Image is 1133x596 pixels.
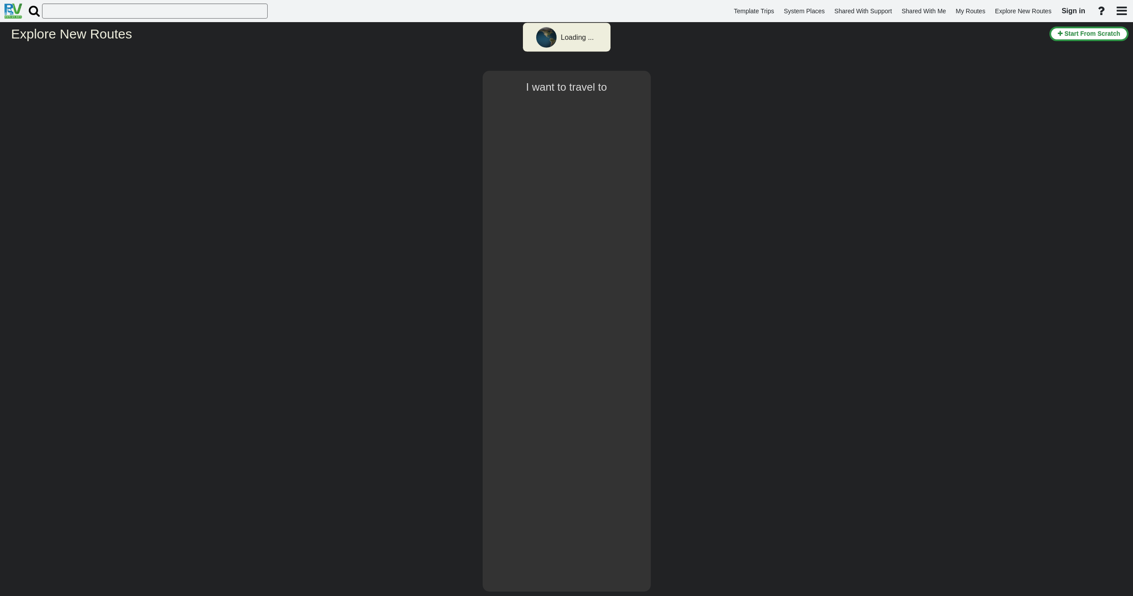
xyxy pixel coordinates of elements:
[991,3,1056,20] a: Explore New Routes
[956,8,985,15] span: My Routes
[561,33,594,43] div: Loading ...
[780,3,829,20] a: System Places
[834,8,892,15] span: Shared With Support
[526,81,607,93] span: I want to travel to
[995,8,1052,15] span: Explore New Routes
[730,3,778,20] a: Template Trips
[1064,30,1120,37] span: Start From Scratch
[952,3,989,20] a: My Routes
[4,4,22,19] img: RvPlanetLogo.png
[1062,7,1085,15] span: Sign in
[898,3,950,20] a: Shared With Me
[11,27,1043,41] h2: Explore New Routes
[830,3,896,20] a: Shared With Support
[1049,27,1129,41] button: Start From Scratch
[902,8,946,15] span: Shared With Me
[1058,2,1089,20] a: Sign in
[734,8,774,15] span: Template Trips
[784,8,825,15] span: System Places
